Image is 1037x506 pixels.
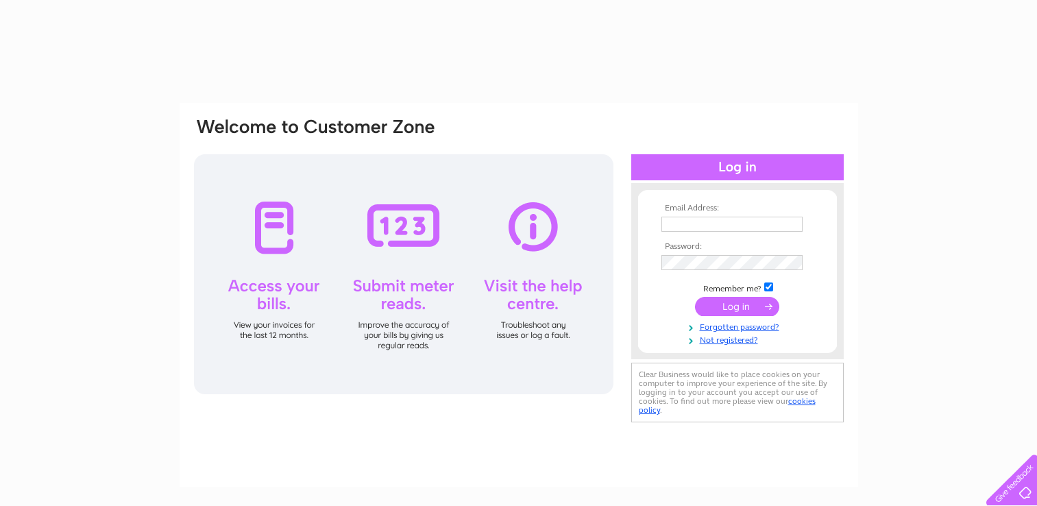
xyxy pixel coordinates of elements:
td: Remember me? [658,280,817,294]
div: Clear Business would like to place cookies on your computer to improve your experience of the sit... [631,363,844,422]
a: cookies policy [639,396,816,415]
input: Submit [695,297,779,316]
a: Not registered? [661,333,817,346]
th: Email Address: [658,204,817,213]
a: Forgotten password? [661,320,817,333]
th: Password: [658,242,817,252]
